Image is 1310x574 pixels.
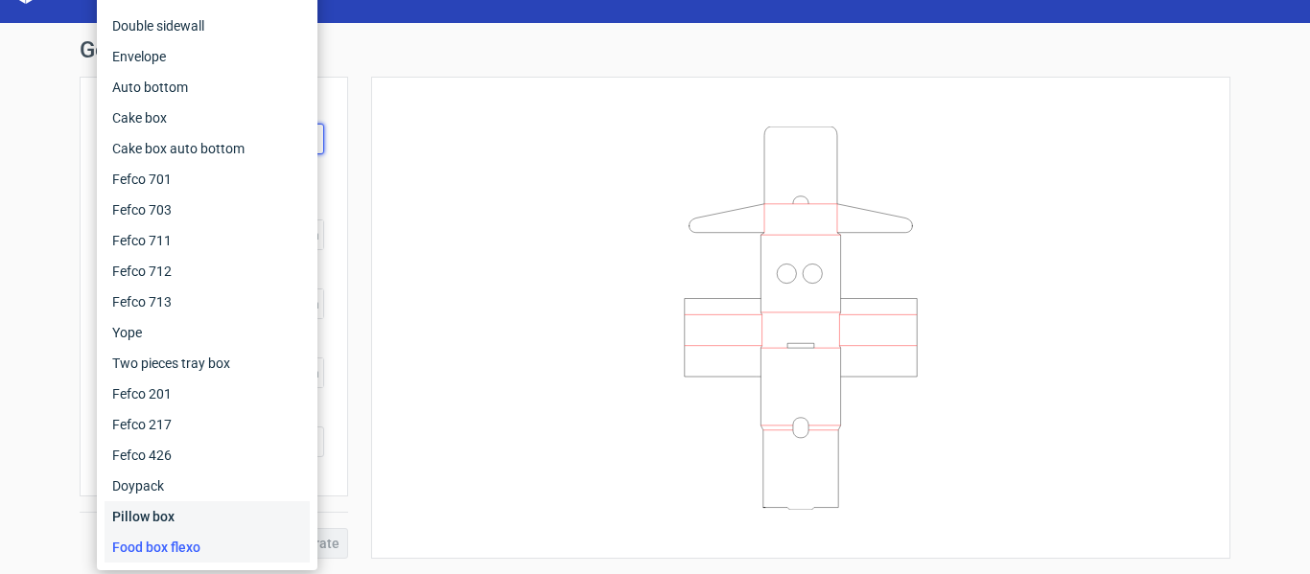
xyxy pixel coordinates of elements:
div: Fefco 201 [105,379,310,409]
div: Fefco 711 [105,225,310,256]
div: Fefco 426 [105,440,310,471]
div: Double sidewall [105,11,310,41]
div: Pillow box [105,501,310,532]
div: Fefco 701 [105,164,310,195]
h1: Generate new dieline [80,38,1230,61]
div: Auto bottom [105,72,310,103]
div: Fefco 217 [105,409,310,440]
div: Fefco 703 [105,195,310,225]
div: Fefco 713 [105,287,310,317]
div: Yope [105,317,310,348]
div: Cake box [105,103,310,133]
div: Envelope [105,41,310,72]
div: Fefco 712 [105,256,310,287]
div: Two pieces tray box [105,348,310,379]
div: Doypack [105,471,310,501]
div: Food box flexo [105,532,310,563]
div: Cake box auto bottom [105,133,310,164]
